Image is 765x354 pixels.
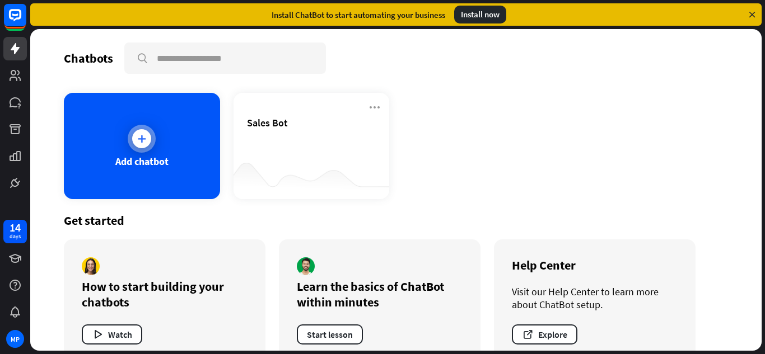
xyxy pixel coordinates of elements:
div: days [10,233,21,240]
div: MP [6,330,24,348]
div: Learn the basics of ChatBot within minutes [297,279,463,310]
div: How to start building your chatbots [82,279,248,310]
button: Open LiveChat chat widget [9,4,43,38]
button: Start lesson [297,324,363,344]
img: author [297,257,315,275]
a: 14 days [3,220,27,243]
div: Get started [64,213,728,228]
button: Explore [512,324,577,344]
div: Install now [454,6,506,23]
div: Chatbots [64,50,113,66]
span: Sales Bot [247,116,288,129]
div: Add chatbot [115,155,169,168]
button: Watch [82,324,142,344]
img: author [82,257,100,275]
div: Install ChatBot to start automating your business [272,10,445,20]
div: Help Center [512,257,678,273]
div: 14 [10,223,21,233]
div: Visit our Help Center to learn more about ChatBot setup. [512,285,678,311]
